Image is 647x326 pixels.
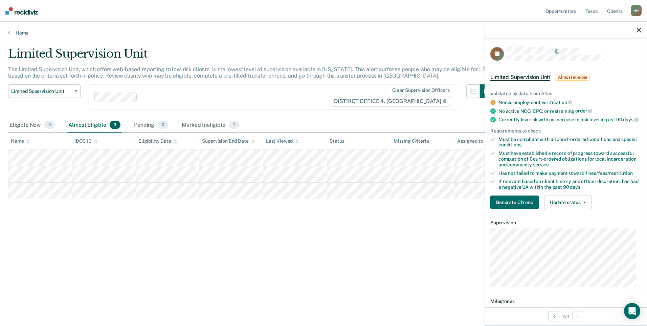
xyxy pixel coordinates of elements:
[498,117,641,123] div: Currently low risk with no increase in risk level in past 90
[485,307,647,325] div: 3 / 3
[490,299,641,304] dt: Milestones
[498,99,641,105] div: Needs employment verification
[572,311,583,322] button: Next Opportunity
[490,196,539,209] button: Generate Chrono
[8,47,493,66] div: Limited Supervision Unit
[544,196,592,209] button: Update status
[623,117,638,122] span: days
[74,138,97,144] div: IDOC ID
[585,170,633,176] span: fines/fees/restitution
[11,88,72,94] span: Limited Supervision Unit
[498,137,641,148] div: Must be compliant with all court-ordered conditions and special conditions
[457,138,489,144] div: Assigned to
[330,96,451,107] span: DISTRICT OFFICE 4, [GEOGRAPHIC_DATA]
[67,118,122,133] div: Almost Eligible
[575,108,592,114] span: order
[8,30,639,36] a: Home
[202,138,254,144] div: Supervision End Date
[392,87,450,93] div: Clear supervision officers
[570,184,580,190] span: days
[490,91,641,97] div: Validated by data from Atlas
[624,303,640,319] div: Open Intercom Messenger
[394,138,429,144] div: Missing Criteria
[44,121,55,129] span: 0
[556,74,589,81] span: Almost eligible
[8,66,489,79] p: The Limited Supervision Unit, which offers web-based reporting to low-risk clients, is the lowest...
[533,162,549,167] span: service
[498,108,641,114] div: No active NCO, CPO, or restraining
[330,138,344,144] div: Status
[8,118,56,133] div: Eligible Now
[490,74,550,81] span: Limited Supervision Unit
[180,118,241,133] div: Marked Ineligible
[229,121,239,129] span: 7
[485,66,647,88] div: Limited Supervision UnitAlmost eligible
[490,220,641,226] dt: Supervision
[11,138,30,144] div: Name
[133,118,170,133] div: Pending
[498,150,641,167] div: Must have established a record of progress toward successful completion of Court-ordered obligati...
[5,7,38,15] img: Recidiviz
[498,170,641,176] div: Has not failed to make payment toward
[490,128,641,134] div: Requirements to check
[490,196,541,209] a: Navigate to form link
[158,121,168,129] span: 0
[266,138,299,144] div: Last Viewed
[498,179,641,190] div: If relevant based on client history and officer discretion, has had a negative UA within the past 90
[549,311,559,322] button: Previous Opportunity
[138,138,177,144] div: Eligibility Date
[631,5,642,16] div: H H
[110,121,120,129] span: 3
